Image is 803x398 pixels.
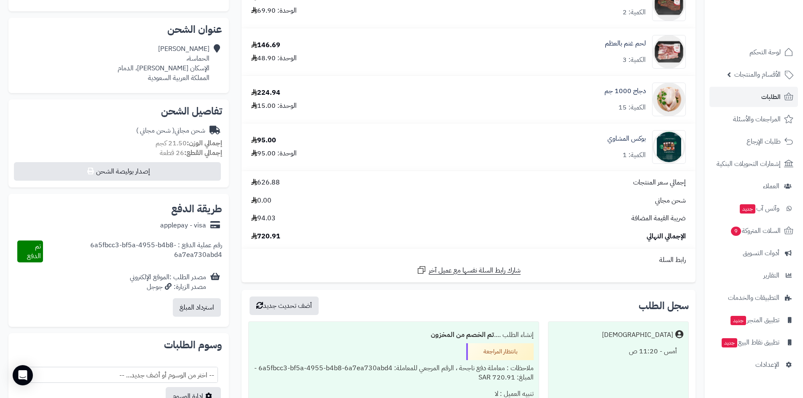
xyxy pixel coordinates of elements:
div: الكمية: 15 [618,103,646,112]
span: جديد [730,316,746,325]
div: بانتظار المراجعة [466,343,534,360]
h2: طريقة الدفع [171,204,222,214]
a: لوحة التحكم [709,42,798,62]
a: وآتس آبجديد [709,198,798,219]
a: المراجعات والأسئلة [709,109,798,129]
button: إصدار بوليصة الشحن [14,162,221,181]
h3: سجل الطلب [639,301,689,311]
a: إشعارات التحويلات البنكية [709,154,798,174]
span: ( شحن مجاني ) [136,126,175,136]
span: الإعدادات [755,359,779,371]
span: جديد [740,204,755,214]
a: شارك رابط السلة نفسها مع عميل آخر [416,265,521,275]
span: -- اختر من الوسوم أو أضف جديد... -- [16,367,218,383]
h2: تفاصيل الشحن [15,106,222,116]
span: إجمالي سعر المنتجات [633,178,686,187]
a: بوكس المشاوي [607,134,646,144]
div: مصدر الطلب :الموقع الإلكتروني [130,272,206,292]
span: أدوات التسويق [743,247,779,259]
strong: إجمالي القطع: [184,148,222,158]
a: أدوات التسويق [709,243,798,263]
a: التقارير [709,265,798,286]
div: الكمية: 3 [623,55,646,65]
span: الإجمالي النهائي [647,232,686,241]
span: ضريبة القيمة المضافة [631,214,686,223]
span: 720.91 [251,232,280,241]
span: شارك رابط السلة نفسها مع عميل آخر [429,266,521,275]
div: الوحدة: 48.90 [251,53,297,63]
strong: إجمالي الوزن: [187,138,222,148]
small: 26 قطعة [160,148,222,158]
button: استرداد المبلغ [173,298,221,317]
span: 94.03 [251,214,276,223]
span: تطبيق المتجر [730,314,779,326]
div: الوحدة: 15.00 [251,101,297,111]
div: الوحدة: 69.90 [251,6,297,16]
h2: عنوان الشحن [15,24,222,35]
span: وآتس آب [739,203,779,214]
a: الطلبات [709,87,798,107]
div: 224.94 [251,88,280,98]
button: أضف تحديث جديد [250,296,319,315]
img: 1758455359-WhatsApp%20Image%202025-09-21%20at%2010.00.22%20AM-90x90.jpeg [653,130,685,164]
a: دجاج 1000 جم [604,86,646,96]
h2: وسوم الطلبات [15,340,222,350]
span: 9 [731,227,741,236]
div: الكمية: 1 [623,150,646,160]
span: تطبيق نقاط البيع [721,337,779,348]
span: -- اختر من الوسوم أو أضف جديد... -- [15,367,218,383]
span: العملاء [763,180,779,192]
div: Open Intercom Messenger [13,365,33,385]
small: 21.50 كجم [156,138,222,148]
div: [DEMOGRAPHIC_DATA] [602,330,673,340]
div: 95.00 [251,136,276,145]
a: التطبيقات والخدمات [709,288,798,308]
b: تم الخصم من المخزون [431,330,494,340]
span: 0.00 [251,196,271,206]
a: السلات المتروكة9 [709,221,798,241]
span: 626.88 [251,178,280,187]
a: لحم غنم بالعظم [605,39,646,48]
a: الإعدادات [709,355,798,375]
div: مصدر الزيارة: جوجل [130,282,206,292]
span: شحن مجاني [655,196,686,206]
span: إشعارات التحويلات البنكية [717,158,781,170]
span: طلبات الإرجاع [747,136,781,147]
div: الوحدة: 95.00 [251,149,297,158]
span: التقارير [763,270,779,281]
div: رابط السلة [245,255,692,265]
div: شحن مجاني [136,126,205,136]
span: تم الدفع [27,241,41,261]
a: طلبات الإرجاع [709,131,798,152]
div: applepay - visa [160,221,206,230]
div: 146.69 [251,40,280,50]
span: لوحة التحكم [749,46,781,58]
div: رقم عملية الدفع : 6a5fbcc3-bf5a-4955-b4b8-6a7ea730abd4 [43,240,223,262]
span: الأقسام والمنتجات [734,69,781,80]
a: تطبيق المتجرجديد [709,310,798,330]
div: [PERSON_NAME] الحماسة، الإسكان [PERSON_NAME]، الدمام المملكة العربية السعودية [118,44,209,83]
div: ملاحظات : معاملة دفع ناجحة ، الرقم المرجعي للمعاملة: 6a5fbcc3-bf5a-4955-b4b8-6a7ea730abd4 - المبل... [254,360,533,386]
img: 629_686657120b636_7ff4db1e-90x90.png [653,35,685,69]
div: إنشاء الطلب .... [254,327,533,343]
img: 683_68665723ae393_ea37f7fc-90x90.png [653,83,685,116]
span: التطبيقات والخدمات [728,292,779,304]
div: أمس - 11:20 ص [553,343,683,360]
div: الكمية: 2 [623,8,646,17]
span: جديد [722,338,737,347]
a: العملاء [709,176,798,196]
a: تطبيق نقاط البيعجديد [709,332,798,353]
span: السلات المتروكة [730,225,781,237]
span: الطلبات [761,91,781,103]
span: المراجعات والأسئلة [733,113,781,125]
